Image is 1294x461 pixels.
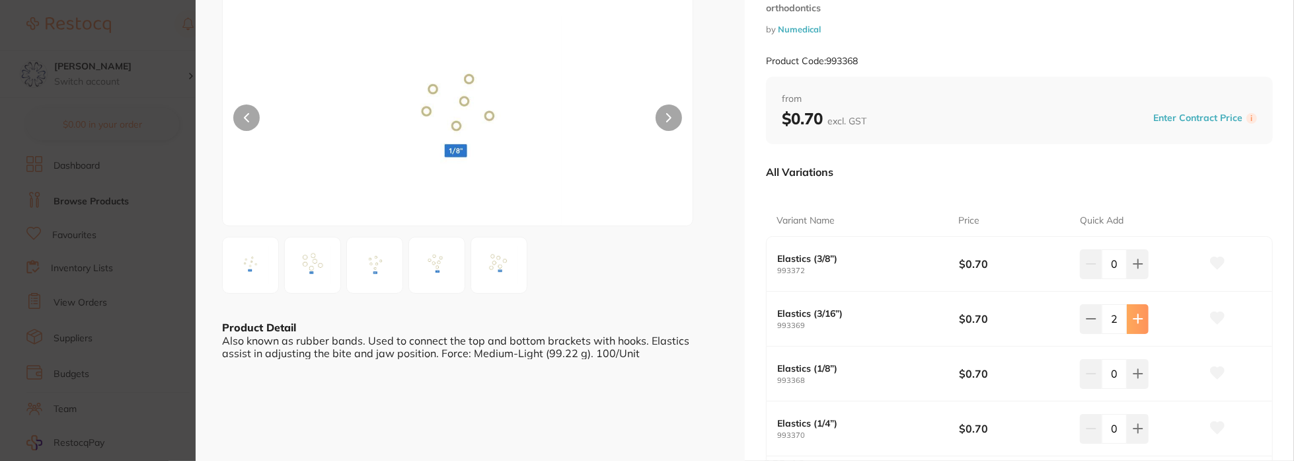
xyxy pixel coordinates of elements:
[959,366,1068,381] b: $0.70
[475,241,523,289] img: NjItanBn
[289,241,336,289] img: OWYtanBn
[1080,214,1123,228] p: Quick Add
[777,321,959,330] small: 993369
[1246,113,1257,124] label: i
[413,241,461,289] img: NTYtanBn
[777,308,940,319] b: Elastics (3/16”)
[827,115,866,127] span: excl. GST
[222,321,296,334] b: Product Detail
[317,17,599,226] img: OTItanBn
[777,253,940,264] b: Elastics (3/8”)
[777,418,940,429] b: Elastics (1/4”)
[778,24,821,34] a: Numedical
[777,363,940,374] b: Elastics (1/8”)
[766,165,833,179] p: All Variations
[777,267,959,275] small: 993372
[777,214,835,228] p: Variant Name
[959,214,980,228] p: Price
[227,241,274,289] img: OTItanBn
[766,24,1273,34] small: by
[351,241,399,289] img: N2MtanBn
[1149,112,1246,124] button: Enter Contract Price
[222,335,718,359] div: Also known as rubber bands. Used to connect the top and bottom brackets with hooks. Elastics assi...
[777,376,959,385] small: 993368
[959,421,1068,436] b: $0.70
[782,108,866,128] b: $0.70
[959,312,1068,326] b: $0.70
[766,3,1273,14] small: orthodontics
[959,257,1068,271] b: $0.70
[782,93,1257,106] span: from
[777,431,959,440] small: 993370
[766,56,858,67] small: Product Code: 993368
